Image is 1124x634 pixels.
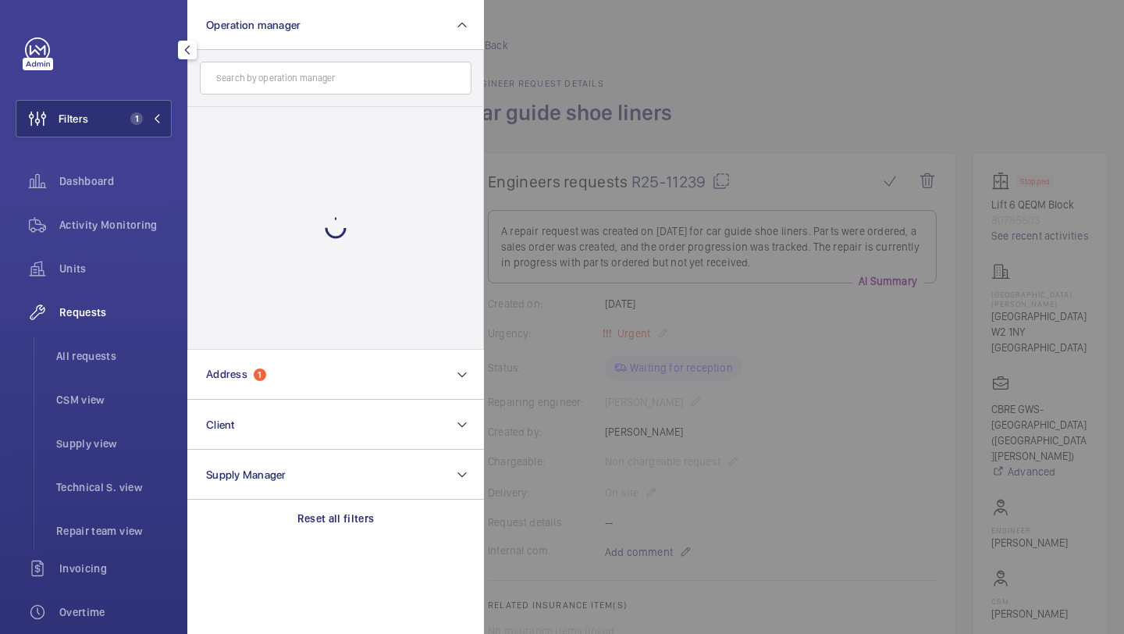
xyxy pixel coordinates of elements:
span: Supply view [56,436,172,451]
span: Repair team view [56,523,172,539]
span: CSM view [56,392,172,408]
span: Overtime [59,604,172,620]
span: Technical S. view [56,479,172,495]
span: Requests [59,305,172,320]
span: Dashboard [59,173,172,189]
span: 1 [130,112,143,125]
button: Filters1 [16,100,172,137]
span: All requests [56,348,172,364]
span: Filters [59,111,88,126]
span: Invoicing [59,561,172,576]
span: Activity Monitoring [59,217,172,233]
span: Units [59,261,172,276]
